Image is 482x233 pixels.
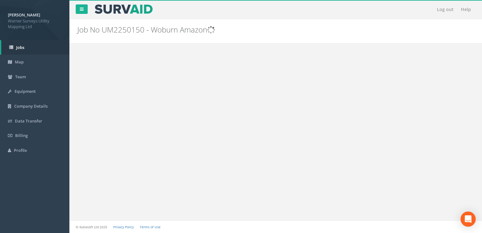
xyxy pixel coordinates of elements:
[76,225,107,229] small: © Kullasoft Ltd 2025
[16,45,24,50] span: Jobs
[15,74,26,80] span: Team
[15,118,42,124] span: Data Transfer
[113,225,134,229] a: Privacy Policy
[140,225,161,229] a: Terms of Use
[14,103,48,109] span: Company Details
[1,40,69,55] a: Jobs
[8,10,62,30] a: [PERSON_NAME] Warner Surveys Utility Mapping Ltd
[14,147,27,153] span: Profile
[15,59,24,65] span: Map
[15,88,36,94] span: Equipment
[15,133,28,138] span: Billing
[8,18,62,30] span: Warner Surveys Utility Mapping Ltd
[461,212,476,227] div: Open Intercom Messenger
[8,12,40,18] strong: [PERSON_NAME]
[77,26,406,34] h2: Job No UM2250150 - Woburn Amazon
